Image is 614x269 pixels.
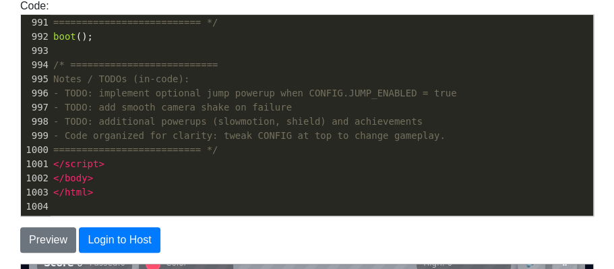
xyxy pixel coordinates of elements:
span: > [88,173,93,183]
span: boot [53,31,76,42]
span: - TODO: implement optional jump powerup when CONFIG.JUMP_ENABLED = true [53,88,456,98]
span: - TODO: additional powerups (slowmotion, shield) and achievements [53,116,423,127]
div: 1003 [21,185,51,200]
span: ========================== */ [53,144,218,155]
span: script [65,158,99,169]
div: 999 [21,129,51,143]
span: </ [53,173,65,183]
button: Preview [20,227,76,253]
span: /* ========================== [53,59,218,70]
span: > [88,187,93,198]
span: > [98,158,104,169]
span: - Code organized for clarity: tweak CONFIG at top to change gameplay. [53,130,446,141]
span: body [65,173,88,183]
div: 991 [21,16,51,30]
button: Login to Host [79,227,160,253]
div: 996 [21,86,51,100]
span: </ [53,187,65,198]
div: 992 [21,30,51,44]
span: ========================== */ [53,17,218,28]
span: Notes / TODOs (in-code): [53,73,189,84]
div: 1002 [21,171,51,185]
span: - TODO: add smooth camera shake on failure [53,102,292,113]
span: html [65,187,88,198]
div: 1001 [21,157,51,171]
div: 998 [21,115,51,129]
button: Restart [297,236,344,260]
div: 995 [21,72,51,86]
span: </ [53,158,65,169]
div: 1004 [21,200,51,214]
div: 997 [21,100,51,115]
div: 1000 [21,143,51,157]
span: (); [53,31,93,42]
div: 993 [21,44,51,58]
div: 994 [21,58,51,72]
